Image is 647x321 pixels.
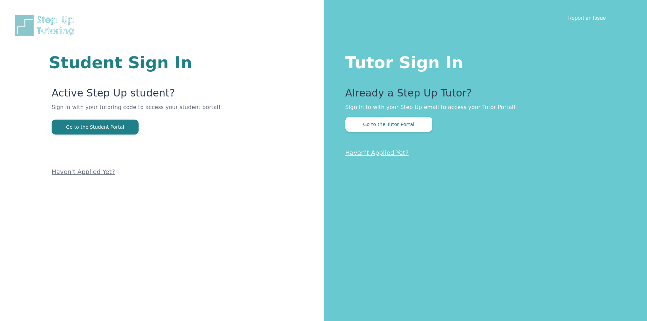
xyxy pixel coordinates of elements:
button: Go to the Tutor Portal [345,117,432,132]
a: Go to the Tutor Portal [345,121,432,127]
p: Sign in to with your Step Up email to access your Tutor Portal! [345,103,620,111]
p: Active Step Up student? [52,87,242,103]
img: Step Up Tutoring horizontal logo [14,14,79,37]
a: Haven't Applied Yet? [52,168,115,175]
a: Go to the Student Portal [52,124,139,130]
p: Already a Step Up Tutor? [345,87,620,103]
h1: Tutor Sign In [345,52,620,71]
a: Report an Issue [568,14,606,21]
h1: Student Sign In [49,54,242,71]
p: Sign in with your tutoring code to access your student portal! [52,103,242,120]
a: Haven't Applied Yet? [345,149,409,156]
button: Go to the Student Portal [52,120,139,135]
